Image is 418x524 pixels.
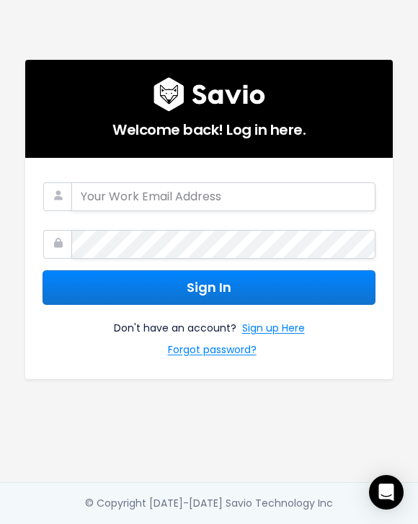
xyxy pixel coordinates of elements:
button: Sign In [43,270,375,306]
a: Forgot password? [168,341,257,362]
input: Your Work Email Address [71,182,375,211]
div: © Copyright [DATE]-[DATE] Savio Technology Inc [85,494,333,512]
img: logo600x187.a314fd40982d.png [154,77,265,112]
div: Don't have an account? [43,305,375,361]
div: Open Intercom Messenger [369,475,404,510]
h5: Welcome back! Log in here. [43,112,375,141]
a: Sign up Here [242,319,305,340]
